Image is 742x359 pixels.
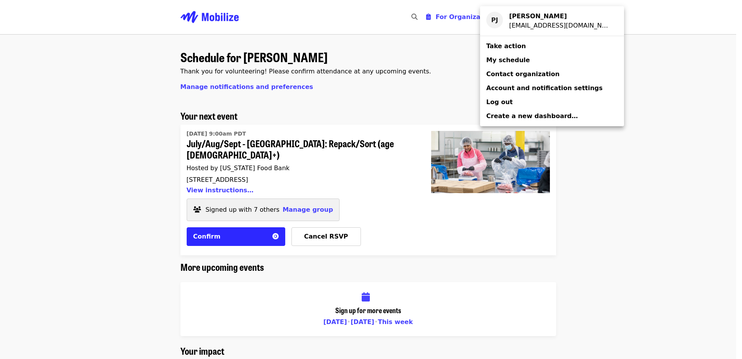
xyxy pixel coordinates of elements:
[480,9,624,33] a: PJ[PERSON_NAME][EMAIL_ADDRESS][DOMAIN_NAME]
[480,95,624,109] a: Log out
[486,70,560,78] span: Contact organization
[480,67,624,81] a: Contact organization
[486,112,578,120] span: Create a new dashboard…
[486,12,503,28] div: PJ
[480,39,624,53] a: Take action
[486,98,513,106] span: Log out
[480,81,624,95] a: Account and notification settings
[486,42,526,50] span: Take action
[480,109,624,123] a: Create a new dashboard…
[480,53,624,67] a: My schedule
[486,84,603,92] span: Account and notification settings
[486,56,530,64] span: My schedule
[509,12,612,21] div: Preetha John
[509,12,567,20] strong: [PERSON_NAME]
[509,21,612,30] div: pjohn@hcg.com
